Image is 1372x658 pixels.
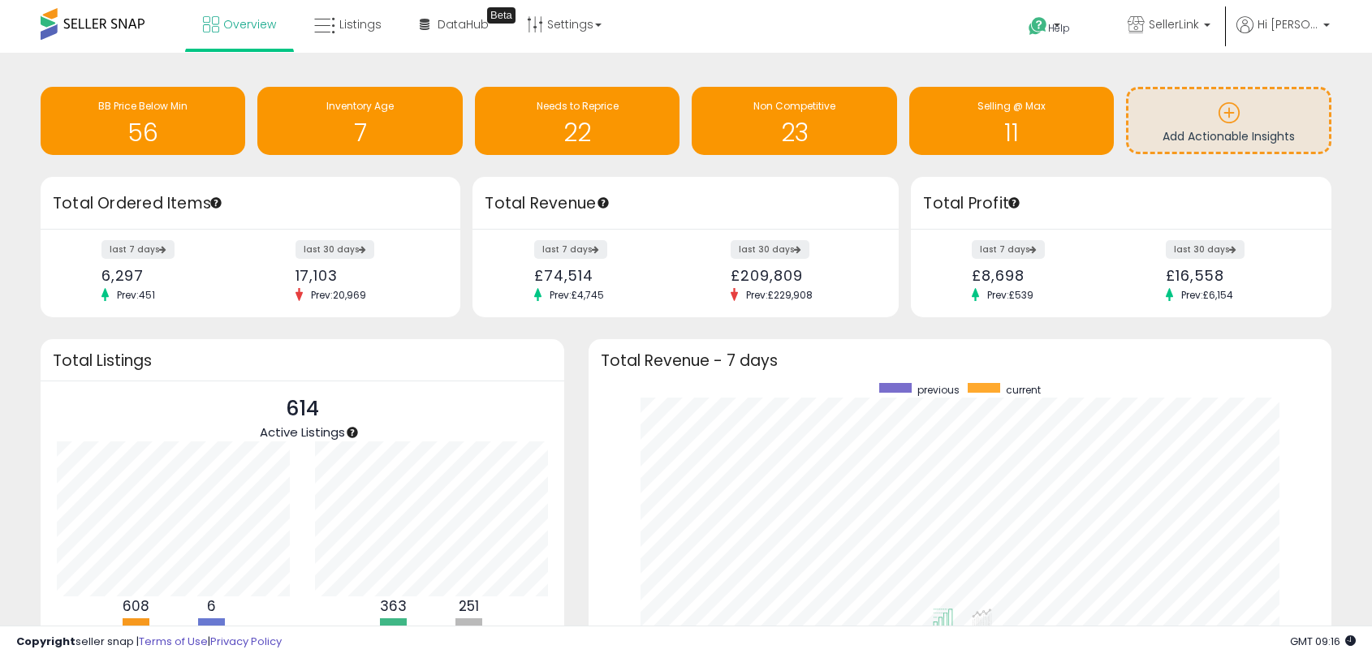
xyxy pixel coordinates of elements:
[109,288,163,302] span: Prev: 451
[483,119,671,146] h1: 22
[1258,16,1318,32] span: Hi [PERSON_NAME]
[257,87,462,155] a: Inventory Age 7
[977,99,1046,113] span: Selling @ Max
[303,288,374,302] span: Prev: 20,969
[487,7,516,24] div: Tooltip anchor
[1028,16,1048,37] i: Get Help
[326,99,394,113] span: Inventory Age
[49,119,237,146] h1: 56
[475,87,680,155] a: Needs to Reprice 22
[53,192,448,215] h3: Total Ordered Items
[731,240,809,259] label: last 30 days
[296,240,374,259] label: last 30 days
[596,196,610,210] div: Tooltip anchor
[207,596,216,616] b: 6
[1166,240,1245,259] label: last 30 days
[260,424,345,441] span: Active Listings
[459,596,479,616] b: 251
[972,240,1045,259] label: last 7 days
[972,267,1109,284] div: £8,698
[917,119,1106,146] h1: 11
[345,425,360,440] div: Tooltip anchor
[700,119,888,146] h1: 23
[260,394,345,424] p: 614
[16,634,282,650] div: seller snap | |
[1290,634,1356,649] span: 2025-10-10 09:16 GMT
[731,267,870,284] div: £209,809
[123,596,149,616] b: 608
[979,288,1042,302] span: Prev: £539
[339,16,382,32] span: Listings
[534,240,607,259] label: last 7 days
[1007,196,1021,210] div: Tooltip anchor
[541,288,612,302] span: Prev: £4,745
[753,99,835,113] span: Non Competitive
[738,288,821,302] span: Prev: £229,908
[485,192,887,215] h3: Total Revenue
[923,192,1318,215] h3: Total Profit
[438,16,489,32] span: DataHub
[209,196,223,210] div: Tooltip anchor
[1048,21,1070,35] span: Help
[1006,383,1041,397] span: current
[101,240,175,259] label: last 7 days
[265,119,454,146] h1: 7
[98,99,188,113] span: BB Price Below Min
[101,267,239,284] div: 6,297
[1128,89,1328,152] a: Add Actionable Insights
[296,267,433,284] div: 17,103
[692,87,896,155] a: Non Competitive 23
[601,355,1319,367] h3: Total Revenue - 7 days
[380,596,407,616] b: 363
[223,16,276,32] span: Overview
[139,634,208,649] a: Terms of Use
[41,87,245,155] a: BB Price Below Min 56
[537,99,619,113] span: Needs to Reprice
[1016,4,1102,53] a: Help
[210,634,282,649] a: Privacy Policy
[917,383,960,397] span: previous
[1166,267,1303,284] div: £16,558
[1236,16,1330,53] a: Hi [PERSON_NAME]
[1173,288,1241,302] span: Prev: £6,154
[1149,16,1199,32] span: SellerLink
[53,355,552,367] h3: Total Listings
[1163,128,1295,144] span: Add Actionable Insights
[534,267,674,284] div: £74,514
[909,87,1114,155] a: Selling @ Max 11
[16,634,76,649] strong: Copyright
